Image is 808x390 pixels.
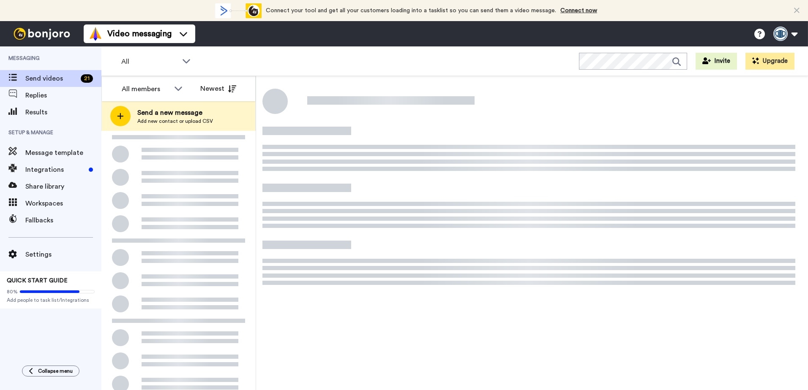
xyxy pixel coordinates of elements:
[81,74,93,83] div: 21
[25,165,85,175] span: Integrations
[121,57,178,67] span: All
[137,118,213,125] span: Add new contact or upload CSV
[89,27,102,41] img: vm-color.svg
[22,366,79,376] button: Collapse menu
[25,148,101,158] span: Message template
[7,288,18,295] span: 80%
[194,80,243,97] button: Newest
[137,108,213,118] span: Send a new message
[25,107,101,117] span: Results
[25,90,101,100] span: Replies
[7,297,95,303] span: Add people to task list/Integrations
[215,3,262,18] div: animation
[122,84,170,94] div: All members
[10,28,74,40] img: bj-logo-header-white.svg
[560,8,597,14] a: Connect now
[25,198,101,209] span: Workspaces
[107,28,172,40] span: Video messaging
[266,8,556,14] span: Connect your tool and get all your customers loading into a tasklist so you can send them a video...
[25,181,101,192] span: Share library
[25,73,77,84] span: Send videos
[25,215,101,225] span: Fallbacks
[7,278,68,284] span: QUICK START GUIDE
[745,53,794,70] button: Upgrade
[38,368,73,374] span: Collapse menu
[696,53,737,70] button: Invite
[25,249,101,260] span: Settings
